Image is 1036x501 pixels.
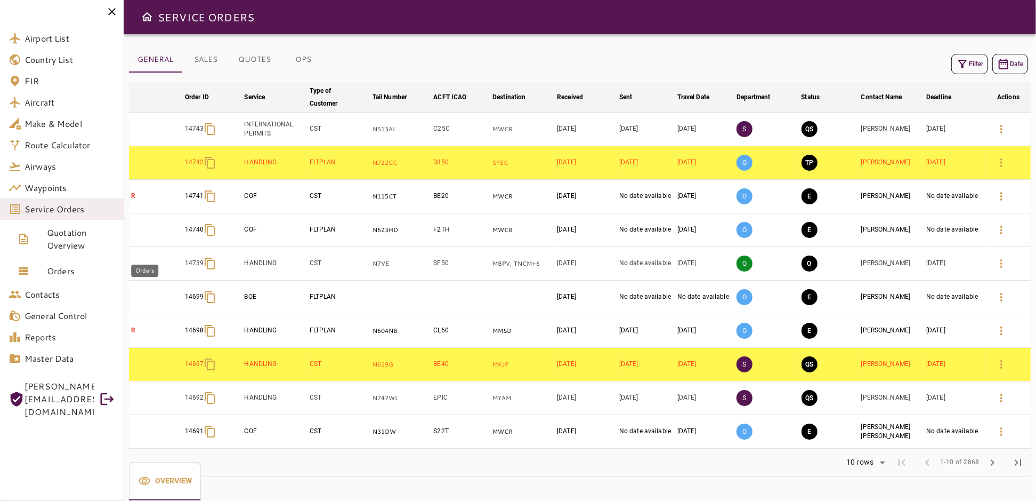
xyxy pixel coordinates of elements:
td: No date available [924,281,986,314]
td: [PERSON_NAME] [859,113,924,146]
div: Tail Number [373,91,407,104]
div: Orders [131,265,158,277]
td: FLTPLAN [307,213,370,247]
td: [DATE] [675,314,734,348]
td: HANDLING [242,314,307,348]
span: Reports [25,331,115,344]
span: Service Orders [25,203,115,216]
p: Q [736,256,752,272]
button: Details [989,184,1014,209]
span: Make & Model [25,117,115,130]
span: Order ID [185,91,223,104]
td: [DATE] [617,381,675,415]
td: COF [242,180,307,213]
td: CST [307,180,370,213]
button: Details [989,150,1014,176]
button: Details [989,284,1014,310]
p: MMSD [492,327,553,336]
p: N115CT [373,192,430,201]
div: 10 rows [844,458,876,467]
span: Last Page [1005,450,1031,475]
td: [PERSON_NAME] [PERSON_NAME] [859,415,924,449]
td: [DATE] [555,180,617,213]
p: S [736,356,752,372]
td: [DATE] [924,247,986,281]
button: SALES [182,47,230,73]
td: BOE [242,281,307,314]
p: O [736,155,752,171]
p: MWCR [492,125,553,134]
p: O [736,222,752,238]
p: MYAM [492,394,553,403]
p: 14741 [185,192,204,201]
button: EXECUTION [802,188,818,204]
button: Filter [951,54,988,74]
td: [DATE] [924,113,986,146]
td: EPIC [431,381,490,415]
span: Status [802,91,834,104]
p: 14743 [185,124,204,133]
p: N623HD [373,226,430,235]
td: [DATE] [555,213,617,247]
td: BE40 [431,348,490,381]
p: N31DW [373,427,430,436]
td: [DATE] [675,415,734,449]
span: [PERSON_NAME][EMAIL_ADDRESS][DOMAIN_NAME] [25,380,94,418]
td: [PERSON_NAME] [859,213,924,247]
td: [DATE] [675,213,734,247]
td: No date available [617,247,675,281]
td: [DATE] [675,381,734,415]
td: HANDLING [242,381,307,415]
span: Master Data [25,352,115,365]
span: chevron_right [986,456,999,469]
p: MKJP [492,360,553,369]
p: 14697 [185,360,204,369]
p: O [736,188,752,204]
p: N604NB [373,327,430,336]
p: MBPV, TNCM, TAPA, TBPB, TLPL, TKPK, MDPP, MWCR [492,259,553,268]
span: Orders [47,265,115,277]
span: Type of Customer [310,84,368,110]
button: OPS [279,47,327,73]
td: [PERSON_NAME] [859,146,924,180]
td: [DATE] [617,146,675,180]
span: FIR [25,75,115,88]
td: [DATE] [675,146,734,180]
td: HANDLING [242,348,307,381]
p: R [131,326,181,335]
p: 14739 [185,259,204,268]
p: SYEC [492,158,553,168]
td: [DATE] [617,348,675,381]
button: Details [989,217,1014,243]
td: No date available [924,180,986,213]
button: EXECUTION [802,424,818,440]
td: [PERSON_NAME] [859,381,924,415]
p: O [736,289,752,305]
p: 14699 [185,292,204,301]
td: COF [242,213,307,247]
td: CST [307,348,370,381]
p: S [736,390,752,406]
td: [DATE] [675,113,734,146]
td: [DATE] [617,113,675,146]
td: [DATE] [675,348,734,381]
button: Date [992,54,1028,74]
td: [PERSON_NAME] [859,247,924,281]
button: QUOTE SENT [802,121,818,137]
td: [DATE] [555,247,617,281]
td: CST [307,415,370,449]
div: Travel Date [677,91,709,104]
span: Previous Page [914,450,940,475]
h6: SERVICE ORDERS [158,9,254,26]
span: last_page [1011,456,1024,469]
span: Contacts [25,288,115,301]
td: [DATE] [924,348,986,381]
td: [DATE] [555,146,617,180]
td: [DATE] [924,146,986,180]
td: [DATE] [617,314,675,348]
p: N747WL [373,394,430,403]
td: INTERNATIONAL PERMITS [242,113,307,146]
td: CL60 [431,314,490,348]
button: Details [989,251,1014,276]
button: QUOTE SENT [802,356,818,372]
